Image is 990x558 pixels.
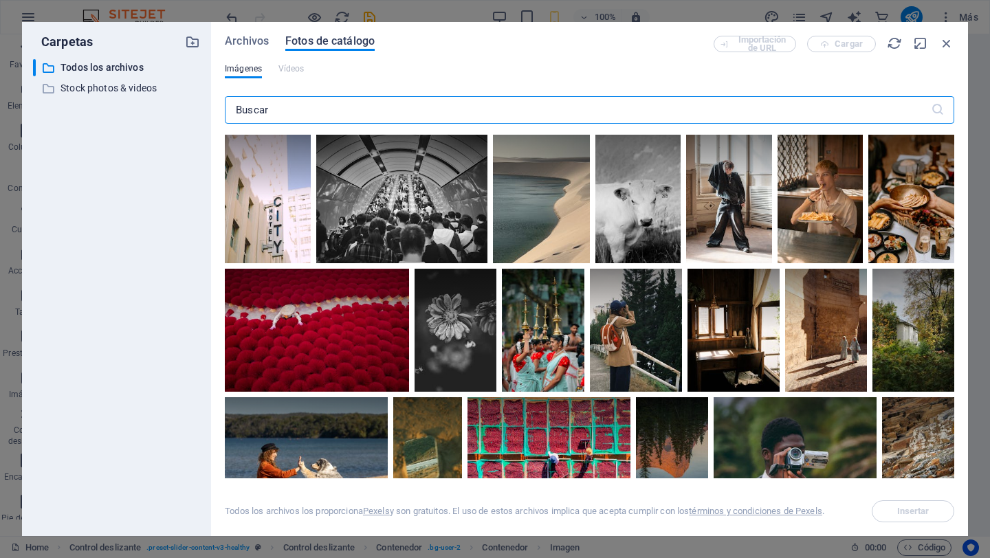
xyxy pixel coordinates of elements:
i: Minimizar [913,36,928,51]
i: Volver a cargar [887,36,902,51]
span: Imágenes [225,60,262,77]
input: Buscar [225,96,931,124]
a: términos y condiciones de Pexels [689,506,822,516]
div: ​ [33,59,36,76]
div: Stock photos & videos [33,80,200,97]
span: Archivos [225,33,269,49]
span: Selecciona primero un archivo [872,500,954,522]
span: Fotos de catálogo [285,33,375,49]
i: Cerrar [939,36,954,51]
i: Crear carpeta [185,34,200,49]
p: Carpetas [33,33,93,51]
div: Todos los archivos los proporciona y son gratuitos. El uso de estos archivos implica que acepta c... [225,505,824,517]
span: Este tipo de archivo no es soportado por este elemento [278,60,305,77]
p: Stock photos & videos [60,80,175,96]
a: Pexels [363,506,390,516]
p: Todos los archivos [60,60,175,76]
